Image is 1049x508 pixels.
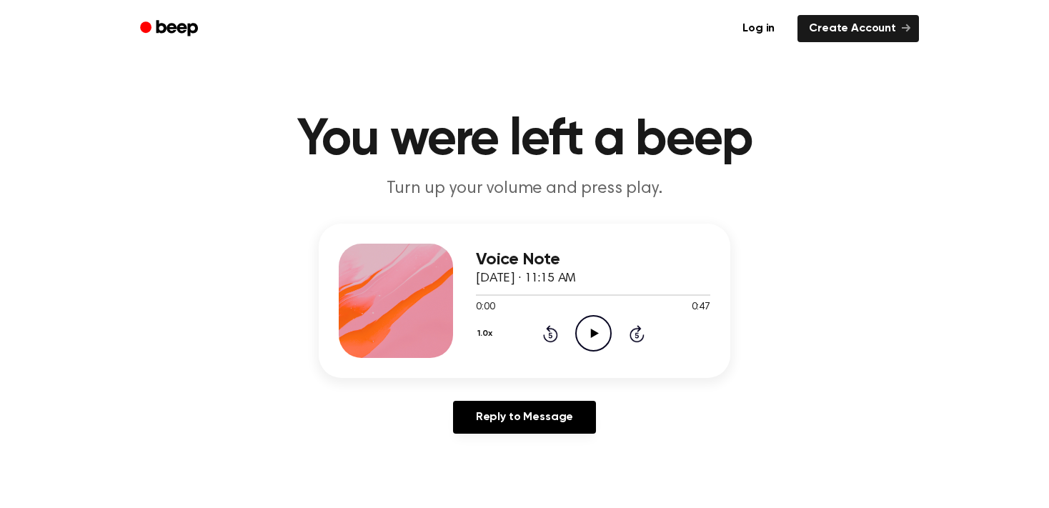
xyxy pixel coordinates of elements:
[476,300,494,315] span: 0:00
[130,15,211,43] a: Beep
[453,401,596,434] a: Reply to Message
[692,300,710,315] span: 0:47
[159,114,890,166] h1: You were left a beep
[476,272,576,285] span: [DATE] · 11:15 AM
[476,250,710,269] h3: Voice Note
[797,15,919,42] a: Create Account
[728,12,789,45] a: Log in
[476,322,497,346] button: 1.0x
[250,177,799,201] p: Turn up your volume and press play.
